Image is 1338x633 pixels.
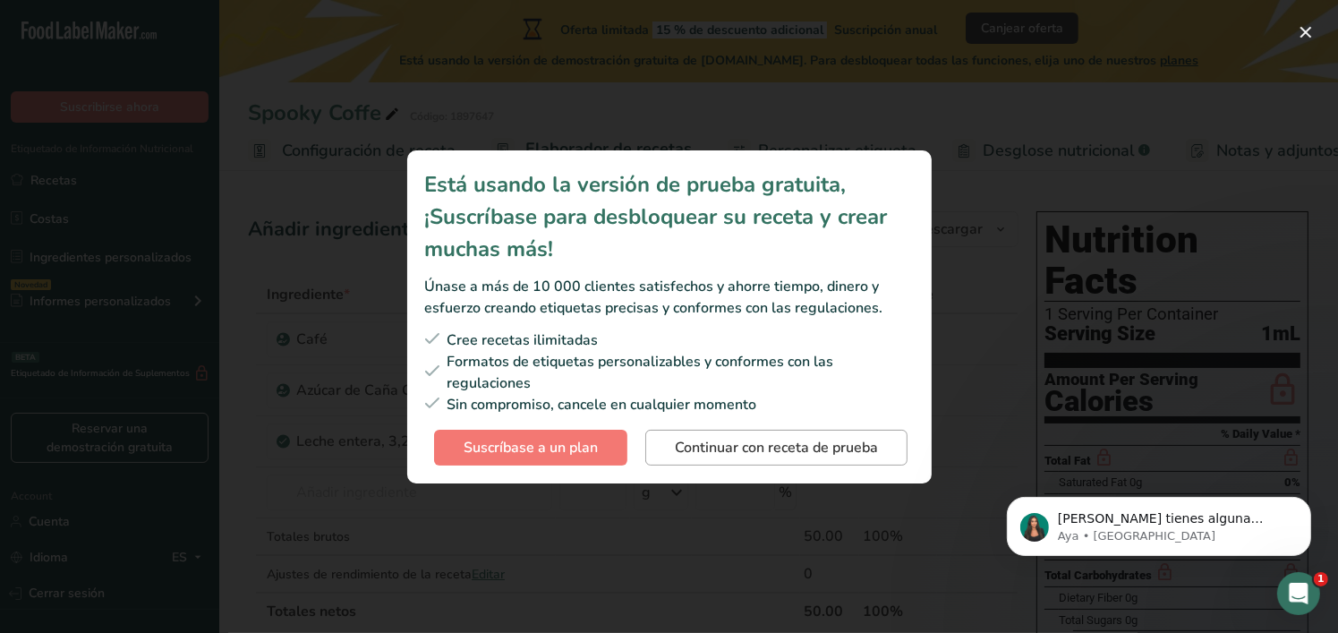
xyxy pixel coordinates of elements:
div: Cree recetas ilimitadas [425,329,914,351]
button: Suscríbase a un plan [434,430,627,466]
div: Únase a más de 10 000 clientes satisfechos y ahorre tiempo, dinero y esfuerzo creando etiquetas p... [425,276,914,319]
iframe: Intercom live chat [1277,572,1320,615]
span: Continuar con receta de prueba [675,437,878,458]
iframe: Intercom notifications mensaje [980,459,1338,585]
div: Sin compromiso, cancele en cualquier momento [425,394,914,415]
span: Suscríbase a un plan [464,437,598,458]
div: Formatos de etiquetas personalizables y conformes con las regulaciones [425,351,914,394]
button: Continuar con receta de prueba [645,430,908,466]
span: 1 [1314,572,1328,586]
div: Está usando la versión de prueba gratuita, ¡Suscríbase para desbloquear su receta y crear muchas ... [425,168,914,265]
